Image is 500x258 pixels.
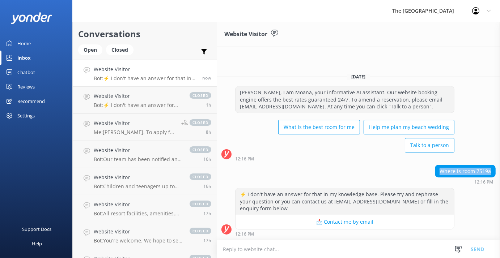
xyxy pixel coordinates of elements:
[94,65,197,73] h4: Website Visitor
[94,156,182,163] p: Bot: Our team has been notified and will be with you as soon as possible. Alternatively, you can ...
[235,157,254,161] strong: 12:16 PM
[73,60,217,87] a: Website VisitorBot:⚡ I don't have an answer for that in my knowledge base. Please try and rephras...
[73,222,217,249] a: Website VisitorBot:You're welcome. We hope to see you at The [GEOGRAPHIC_DATA] soon!closed17h
[236,86,454,113] div: [PERSON_NAME], I am Moana, your informative AI assistant. Our website booking engine offers the b...
[235,156,454,161] div: Aug 28 2025 02:16pm (UTC -10:00) Pacific/Honolulu
[94,237,182,244] p: Bot: You're welcome. We hope to see you at The [GEOGRAPHIC_DATA] soon!
[106,44,134,55] div: Closed
[73,195,217,222] a: Website VisitorBot:All resort facilities, amenities, and services, including the restaurant, are ...
[94,129,176,136] p: Me: [PERSON_NAME]. To apply for a job as a server, please forward your up-to-date, detailed CV/re...
[73,141,217,168] a: Website VisitorBot:Our team has been notified and will be with you as soon as possible. Alternati...
[190,173,211,180] span: closed
[78,27,211,41] h2: Conversations
[106,46,137,53] a: Closed
[94,183,182,190] p: Bot: Children and teenagers up to [DEMOGRAPHIC_DATA] can stay for free when sharing with parents....
[94,228,182,236] h4: Website Visitor
[203,156,211,162] span: Aug 27 2025 09:41pm (UTC -10:00) Pacific/Honolulu
[17,94,45,108] div: Recommend
[202,75,211,81] span: Aug 28 2025 02:16pm (UTC -10:00) Pacific/Honolulu
[190,228,211,234] span: closed
[190,119,211,126] span: closed
[17,79,35,94] div: Reviews
[94,102,182,108] p: Bot: ⚡ I don't have an answer for that in my knowledge base. Please try and rephrase your questio...
[190,92,211,99] span: closed
[224,30,267,39] h3: Website Visitor
[94,119,176,127] h4: Website Visitor
[236,188,454,215] div: ⚡ I don't have an answer for that in my knowledge base. Please try and rephrase your question or ...
[17,65,35,79] div: Chatbot
[94,75,197,82] p: Bot: ⚡ I don't have an answer for that in my knowledge base. Please try and rephrase your questio...
[94,146,182,154] h4: Website Visitor
[203,237,211,244] span: Aug 27 2025 08:49pm (UTC -10:00) Pacific/Honolulu
[94,173,182,181] h4: Website Visitor
[190,146,211,153] span: closed
[94,210,182,217] p: Bot: All resort facilities, amenities, and services, including the restaurant, are reserved exclu...
[22,222,52,236] div: Support Docs
[17,108,35,123] div: Settings
[203,183,211,189] span: Aug 27 2025 09:19pm (UTC -10:00) Pacific/Honolulu
[236,215,454,229] button: 📩 Contact me by email
[190,201,211,207] span: closed
[405,138,454,152] button: Talk to a person
[206,102,211,108] span: Aug 28 2025 12:58pm (UTC -10:00) Pacific/Honolulu
[235,231,454,236] div: Aug 28 2025 02:16pm (UTC -10:00) Pacific/Honolulu
[17,36,31,51] div: Home
[17,51,31,65] div: Inbox
[435,165,495,177] div: Where is room 7519a
[73,114,217,141] a: Website VisitorMe:[PERSON_NAME]. To apply for a job as a server, please forward your up-to-date, ...
[364,120,454,134] button: Help me plan my beach wedding
[73,87,217,114] a: Website VisitorBot:⚡ I don't have an answer for that in my knowledge base. Please try and rephras...
[235,232,254,236] strong: 12:16 PM
[11,12,52,24] img: yonder-white-logo.png
[78,44,102,55] div: Open
[73,168,217,195] a: Website VisitorBot:Children and teenagers up to [DEMOGRAPHIC_DATA] can stay for free when sharing...
[435,179,496,184] div: Aug 28 2025 02:16pm (UTC -10:00) Pacific/Honolulu
[206,129,211,135] span: Aug 28 2025 05:29am (UTC -10:00) Pacific/Honolulu
[78,46,106,53] a: Open
[203,210,211,216] span: Aug 27 2025 08:57pm (UTC -10:00) Pacific/Honolulu
[32,236,42,251] div: Help
[94,201,182,208] h4: Website Visitor
[94,92,182,100] h4: Website Visitor
[474,180,493,184] strong: 12:16 PM
[347,74,370,80] span: [DATE]
[278,120,360,134] button: What is the best room for me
